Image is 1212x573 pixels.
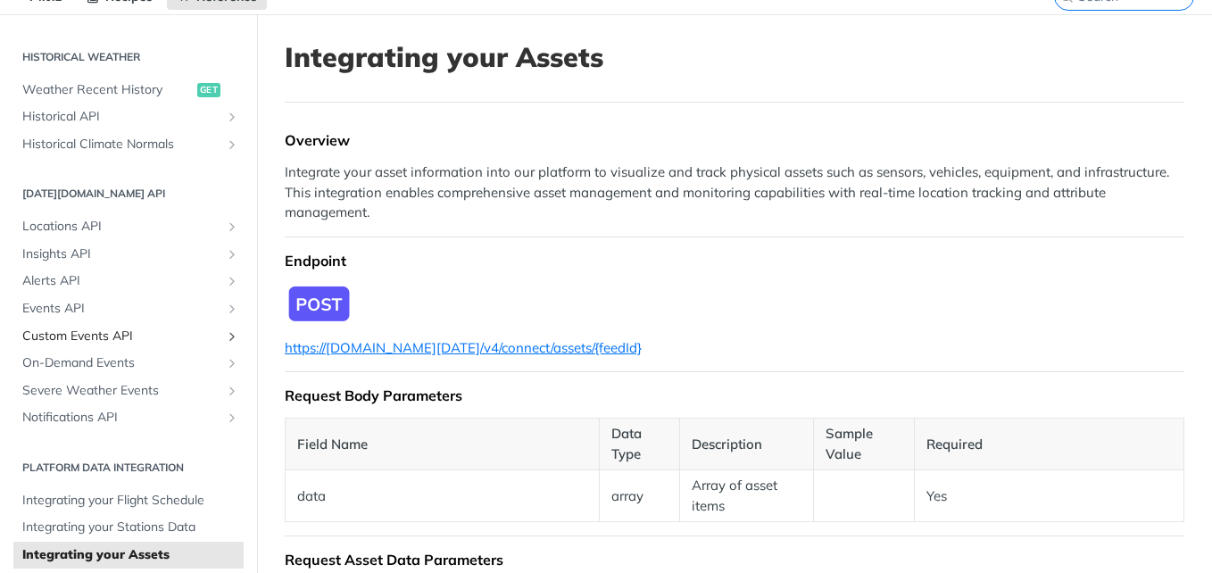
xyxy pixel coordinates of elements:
[285,41,1184,73] h1: Integrating your Assets
[13,460,244,476] h2: Platform DATA integration
[611,425,642,462] strong: Data Type
[13,295,244,322] a: Events APIShow subpages for Events API
[197,83,220,97] span: get
[13,378,244,404] a: Severe Weather EventsShow subpages for Severe Weather Events
[225,137,239,152] button: Show subpages for Historical Climate Normals
[13,542,244,569] a: Integrating your Assets
[22,272,220,290] span: Alerts API
[22,492,239,510] span: Integrating your Flight Schedule
[225,302,239,316] button: Show subpages for Events API
[22,382,220,400] span: Severe Weather Events
[285,283,353,325] img: Endpoint Icon
[13,77,244,104] a: Weather Recent Historyget
[285,252,1184,270] div: Endpoint
[22,245,220,263] span: Insights API
[926,436,983,453] strong: Required
[225,384,239,398] button: Show subpages for Severe Weather Events
[297,436,368,453] strong: Field Name
[225,220,239,234] button: Show subpages for Locations API
[22,136,220,154] span: Historical Climate Normals
[13,350,244,377] a: On-Demand EventsShow subpages for On-Demand Events
[13,514,244,541] a: Integrating your Stations Data
[13,186,244,202] h2: [DATE][DOMAIN_NAME] API
[13,213,244,240] a: Locations APIShow subpages for Locations API
[225,274,239,288] button: Show subpages for Alerts API
[22,300,220,318] span: Events API
[285,339,642,356] a: https://[DOMAIN_NAME][DATE]/v4/connect/assets/{feedId}
[225,247,239,262] button: Show subpages for Insights API
[285,131,1184,149] div: Overview
[22,218,220,236] span: Locations API
[22,409,220,427] span: Notifications API
[13,404,244,431] a: Notifications APIShow subpages for Notifications API
[13,49,244,65] h2: Historical Weather
[679,470,813,522] td: Array of asset items
[285,551,1184,569] div: Request Asset Data Parameters
[286,470,600,522] td: data
[225,411,239,425] button: Show subpages for Notifications API
[13,104,244,130] a: Historical APIShow subpages for Historical API
[22,546,239,564] span: Integrating your Assets
[22,81,193,99] span: Weather Recent History
[13,323,244,350] a: Custom Events APIShow subpages for Custom Events API
[285,162,1184,223] p: Integrate your asset information into our platform to visualize and track physical assets such as...
[13,268,244,295] a: Alerts APIShow subpages for Alerts API
[692,436,762,453] strong: Description
[285,386,1184,404] div: Request Body Parameters
[225,356,239,370] button: Show subpages for On-Demand Events
[826,425,873,462] strong: Sample Value
[600,470,679,522] td: array
[22,108,220,126] span: Historical API
[225,329,239,344] button: Show subpages for Custom Events API
[914,470,1183,522] td: Yes
[225,110,239,124] button: Show subpages for Historical API
[22,328,220,345] span: Custom Events API
[22,519,239,536] span: Integrating your Stations Data
[13,131,244,158] a: Historical Climate NormalsShow subpages for Historical Climate Normals
[22,354,220,372] span: On-Demand Events
[285,283,1184,325] span: Expand image
[13,487,244,514] a: Integrating your Flight Schedule
[13,241,244,268] a: Insights APIShow subpages for Insights API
